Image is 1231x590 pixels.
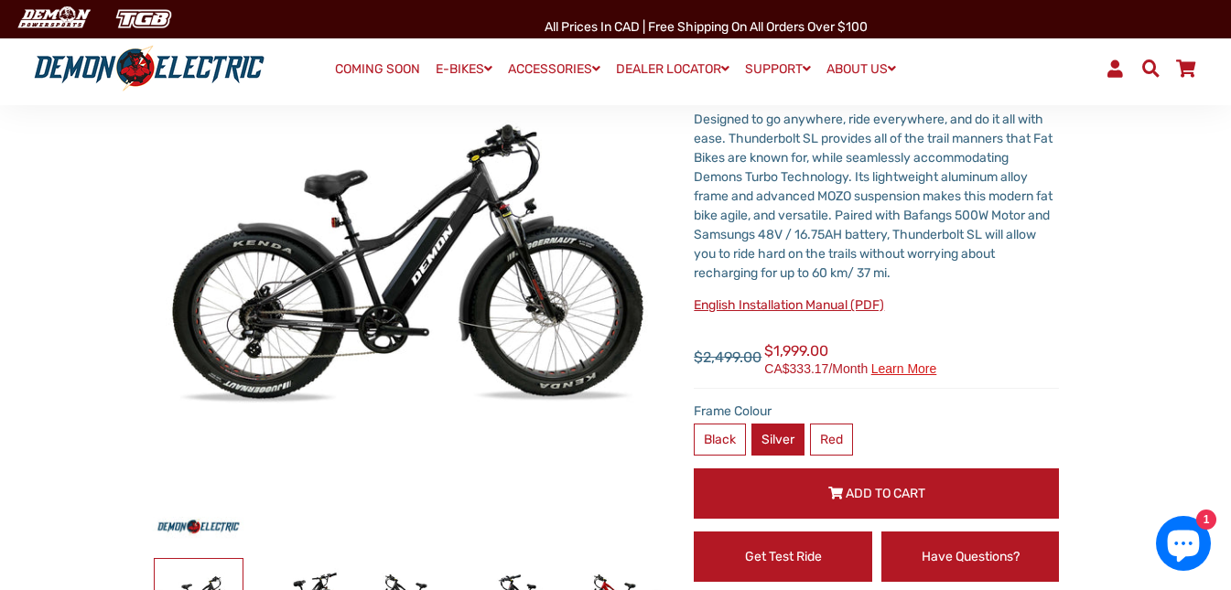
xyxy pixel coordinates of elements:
a: ACCESSORIES [502,56,607,82]
label: Silver [751,424,804,456]
a: Get Test Ride [694,531,872,582]
label: Red [810,424,853,456]
a: E-BIKES [429,56,499,82]
button: Add to Cart [694,468,1059,519]
span: Designed to go anywhere, ride everywhere, and do it all with ease. Thunderbolt SL provides all of... [694,112,1053,281]
span: $1,999.00 [764,340,936,375]
span: $2,499.00 [694,347,761,369]
img: TGB Canada [106,4,181,34]
inbox-online-store-chat: Shopify online store chat [1150,516,1216,575]
a: SUPPORT [739,56,817,82]
img: Demon Electric logo [27,45,271,92]
label: Black [694,424,746,456]
a: Have Questions? [881,531,1060,582]
a: English Installation Manual (PDF) [694,297,884,313]
img: Demon Electric [9,4,97,34]
label: Frame Colour [694,402,1059,421]
a: ABOUT US [820,56,902,82]
a: COMING SOON [329,57,427,82]
span: Add to Cart [846,486,925,501]
span: All Prices in CAD | Free shipping on all orders over $100 [545,19,868,35]
a: DEALER LOCATOR [610,56,736,82]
